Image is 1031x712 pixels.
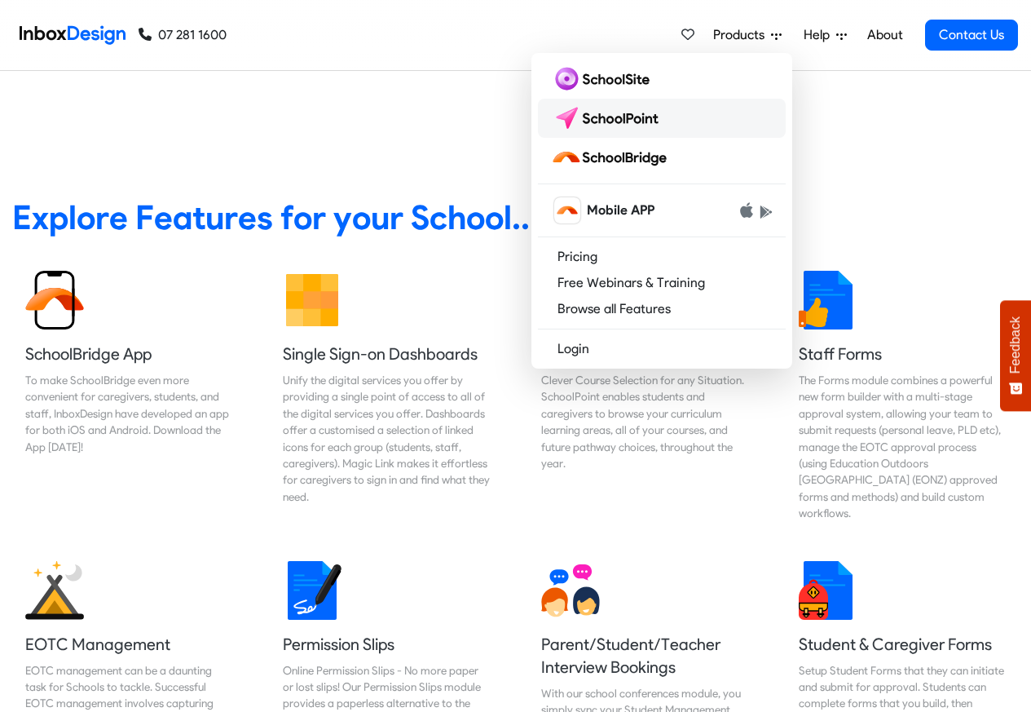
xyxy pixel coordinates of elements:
div: Products [531,53,792,369]
a: SchoolBridge App To make SchoolBridge even more convenient for caregivers, students, and staff, I... [12,258,245,535]
a: Free Webinars & Training [538,270,786,296]
a: schoolbridge icon Mobile APP [538,191,786,230]
img: 2022_01_13_icon_sb_app.svg [25,271,84,329]
span: Help [804,25,836,45]
img: schoolpoint logo [551,105,666,131]
a: Staff Forms The Forms module combines a powerful new form builder with a multi-stage approval sys... [786,258,1019,535]
div: Unify the digital services you offer by providing a single point of access to all of the digital ... [283,372,490,505]
a: Browse all Features [538,296,786,322]
img: schoolbridge logo [551,144,673,170]
a: Pricing [538,244,786,270]
a: 07 281 1600 [139,25,227,45]
h5: EOTC Management [25,633,232,656]
div: The Forms module combines a powerful new form builder with a multi-stage approval system, allowin... [799,372,1006,522]
img: 2022_01_18_icon_signature.svg [283,561,341,620]
a: Course Selection Clever Course Selection for any Situation. SchoolPoint enables students and care... [528,258,761,535]
a: Single Sign-on Dashboards Unify the digital services you offer by providing a single point of acc... [270,258,503,535]
span: Products [713,25,771,45]
a: Login [538,336,786,362]
button: Feedback - Show survey [1000,300,1031,411]
a: Products [707,19,788,51]
div: To make SchoolBridge even more convenient for caregivers, students, and staff, InboxDesign have d... [25,372,232,455]
a: Contact Us [925,20,1018,51]
h5: Parent/Student/Teacher Interview Bookings [541,633,748,679]
h5: Student & Caregiver Forms [799,633,1006,656]
img: 2022_01_13_icon_grid.svg [283,271,341,329]
img: 2022_01_25_icon_eonz.svg [25,561,84,620]
h5: Permission Slips [283,633,490,656]
h5: Single Sign-on Dashboards [283,343,490,365]
a: Help [797,19,853,51]
a: About [862,19,907,51]
img: 2022_01_13_icon_conversation.svg [541,561,600,620]
h5: Staff Forms [799,343,1006,365]
h5: SchoolBridge App [25,343,232,365]
img: schoolbridge icon [554,197,580,223]
img: schoolsite logo [551,66,656,92]
span: Feedback [1008,316,1023,374]
heading: Explore Features for your School... [12,197,1019,238]
img: 2022_01_13_icon_thumbsup.svg [799,271,857,329]
img: 2022_01_13_icon_student_form.svg [799,561,857,620]
span: Mobile APP [587,201,654,220]
div: Clever Course Selection for any Situation. SchoolPoint enables students and caregivers to browse ... [541,372,748,471]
